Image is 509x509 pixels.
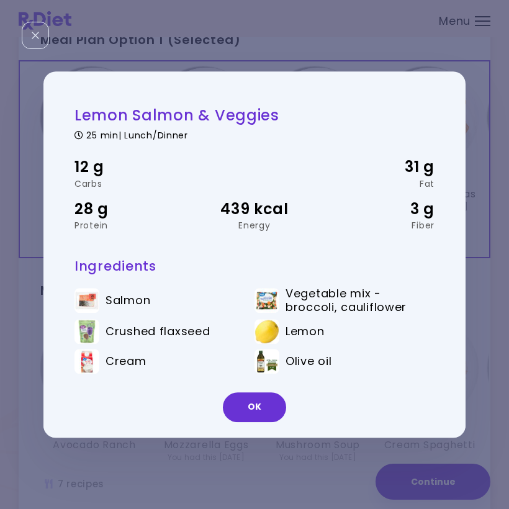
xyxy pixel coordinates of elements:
div: Close [22,22,49,49]
div: 25 min | Lunch/Dinner [74,128,435,140]
div: Energy [194,221,314,230]
div: Carbs [74,179,194,188]
h3: Ingredients [74,258,435,274]
span: Vegetable mix - broccoli, cauliflower [286,287,417,314]
div: Protein [74,221,194,230]
div: 3 g [315,197,435,221]
span: Crushed flaxseed [106,325,210,338]
span: Salmon [106,294,150,307]
div: Fat [315,179,435,188]
span: Olive oil [286,354,331,368]
div: 439 kcal [194,197,314,221]
h2: Lemon Salmon & Veggies [74,106,435,125]
div: 31 g [315,155,435,179]
button: OK [223,392,286,422]
div: Fiber [315,221,435,230]
span: Cream [106,354,146,368]
div: 12 g [74,155,194,179]
span: Lemon [286,325,325,338]
div: 28 g [74,197,194,221]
